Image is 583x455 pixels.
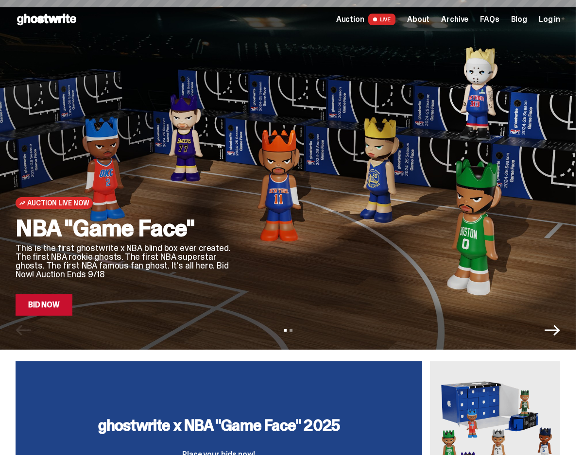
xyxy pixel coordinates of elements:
button: View slide 2 [290,329,292,332]
a: About [407,16,429,23]
h3: ghostwrite x NBA "Game Face" 2025 [98,418,340,433]
button: View slide 1 [284,329,287,332]
a: Log in [539,16,560,23]
a: Blog [511,16,527,23]
span: LIVE [368,14,396,25]
a: Auction LIVE [336,14,395,25]
button: Next [545,322,560,338]
a: FAQs [480,16,499,23]
a: Archive [441,16,468,23]
span: Auction [336,16,364,23]
span: Auction Live Now [27,199,89,207]
p: This is the first ghostwrite x NBA blind box ever created. The first NBA rookie ghosts. The first... [16,244,236,279]
h2: NBA "Game Face" [16,217,236,240]
a: Bid Now [16,294,72,316]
